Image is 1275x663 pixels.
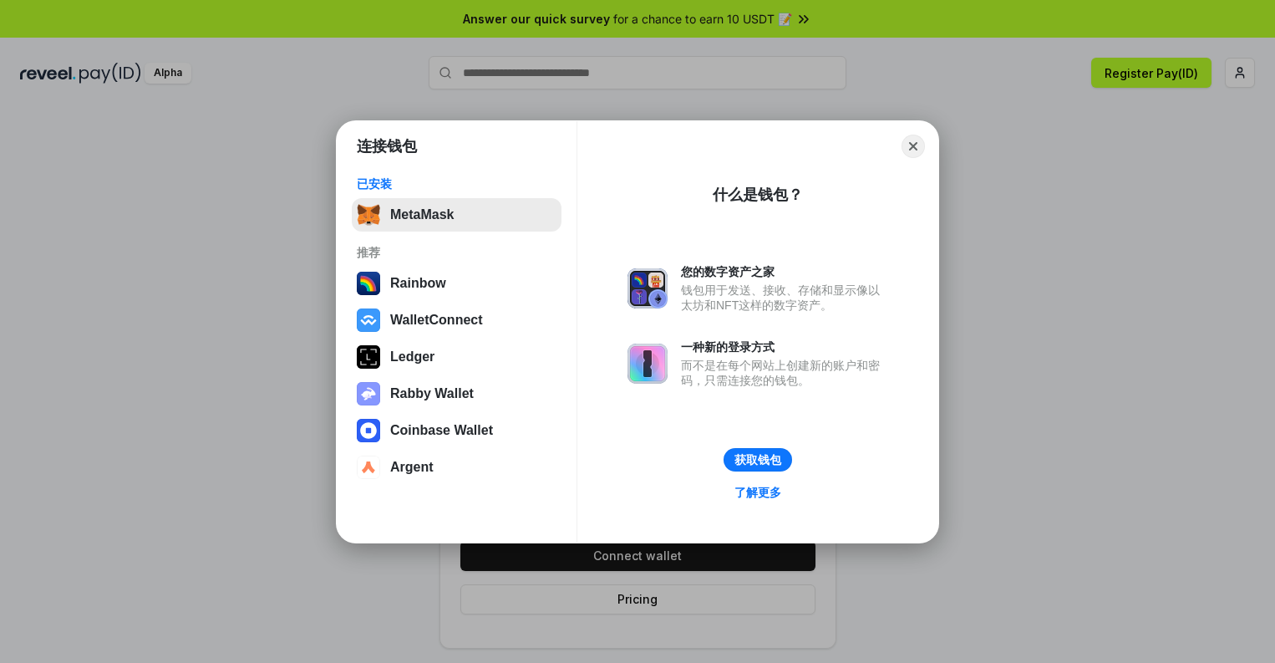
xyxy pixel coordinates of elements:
button: Coinbase Wallet [352,414,561,447]
img: svg+xml,%3Csvg%20xmlns%3D%22http%3A%2F%2Fwww.w3.org%2F2000%2Fsvg%22%20width%3D%2228%22%20height%3... [357,345,380,369]
button: Close [902,135,925,158]
img: svg+xml,%3Csvg%20width%3D%2228%22%20height%3D%2228%22%20viewBox%3D%220%200%2028%2028%22%20fill%3D... [357,419,380,442]
button: WalletConnect [352,303,561,337]
img: svg+xml,%3Csvg%20width%3D%2228%22%20height%3D%2228%22%20viewBox%3D%220%200%2028%2028%22%20fill%3D... [357,456,380,479]
img: svg+xml,%3Csvg%20width%3D%22120%22%20height%3D%22120%22%20viewBox%3D%220%200%20120%20120%22%20fil... [357,272,380,295]
div: Rainbow [390,276,446,291]
div: 了解更多 [734,485,781,500]
img: svg+xml,%3Csvg%20fill%3D%22none%22%20height%3D%2233%22%20viewBox%3D%220%200%2035%2033%22%20width%... [357,203,380,227]
div: MetaMask [390,207,454,222]
div: Ledger [390,349,434,365]
img: svg+xml,%3Csvg%20xmlns%3D%22http%3A%2F%2Fwww.w3.org%2F2000%2Fsvg%22%20fill%3D%22none%22%20viewBox... [627,344,668,384]
div: 推荐 [357,245,556,260]
a: 了解更多 [724,482,791,503]
div: Argent [390,460,434,475]
img: svg+xml,%3Csvg%20xmlns%3D%22http%3A%2F%2Fwww.w3.org%2F2000%2Fsvg%22%20fill%3D%22none%22%20viewBox... [627,268,668,309]
div: Coinbase Wallet [390,423,493,438]
div: 什么是钱包？ [713,185,803,205]
img: svg+xml,%3Csvg%20width%3D%2228%22%20height%3D%2228%22%20viewBox%3D%220%200%2028%2028%22%20fill%3D... [357,309,380,332]
button: 获取钱包 [724,448,792,472]
div: 已安装 [357,176,556,191]
div: 而不是在每个网站上创建新的账户和密码，只需连接您的钱包。 [681,358,888,388]
button: Rabby Wallet [352,377,561,411]
div: WalletConnect [390,313,483,328]
div: 钱包用于发送、接收、存储和显示像以太坊和NFT这样的数字资产。 [681,283,888,313]
div: 您的数字资产之家 [681,264,888,279]
div: Rabby Wallet [390,386,474,401]
button: MetaMask [352,198,561,232]
button: Rainbow [352,267,561,300]
h1: 连接钱包 [357,136,417,156]
button: Argent [352,451,561,484]
button: Ledger [352,340,561,374]
img: svg+xml,%3Csvg%20xmlns%3D%22http%3A%2F%2Fwww.w3.org%2F2000%2Fsvg%22%20fill%3D%22none%22%20viewBox... [357,382,380,405]
div: 一种新的登录方式 [681,339,888,354]
div: 获取钱包 [734,452,781,467]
